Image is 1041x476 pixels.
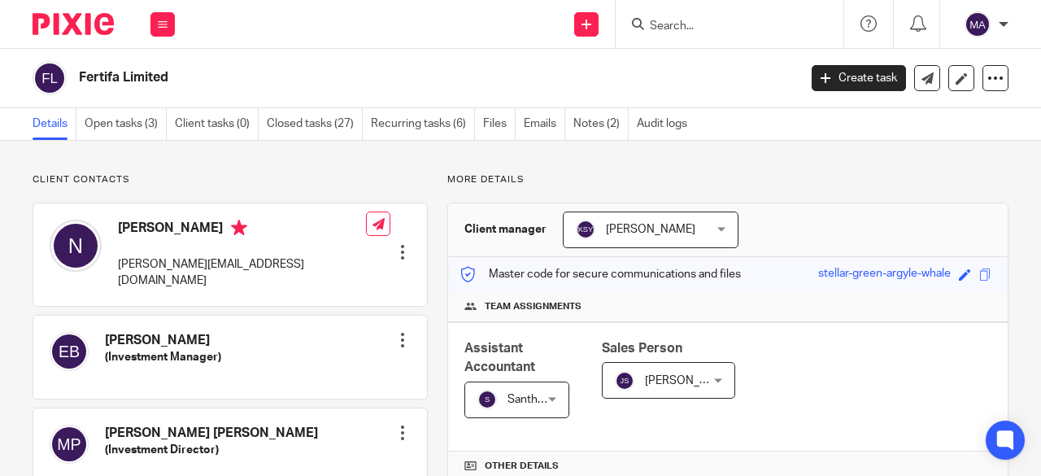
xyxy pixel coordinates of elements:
a: Closed tasks (27) [267,108,363,140]
a: Audit logs [637,108,695,140]
p: Master code for secure communications and files [460,266,741,282]
a: Client tasks (0) [175,108,259,140]
a: Files [483,108,516,140]
h4: [PERSON_NAME] [118,220,366,240]
p: [PERSON_NAME][EMAIL_ADDRESS][DOMAIN_NAME] [118,256,366,290]
img: svg%3E [615,371,634,391]
h4: [PERSON_NAME] [105,332,221,349]
a: Details [33,108,76,140]
img: svg%3E [576,220,595,239]
p: More details [447,173,1008,186]
h5: (Investment Director) [105,442,318,458]
a: Create task [812,65,906,91]
span: Assistant Accountant [464,342,535,373]
h5: (Investment Manager) [105,349,221,365]
h3: Client manager [464,221,547,238]
img: svg%3E [33,61,67,95]
img: svg%3E [477,390,497,409]
span: Santhosh S [507,394,566,405]
i: Primary [231,220,247,236]
span: [PERSON_NAME] [606,224,695,235]
a: Notes (2) [573,108,629,140]
img: Pixie [33,13,114,35]
img: svg%3E [50,332,89,371]
input: Search [648,20,795,34]
span: Sales Person [602,342,682,355]
p: Client contacts [33,173,428,186]
div: stellar-green-argyle-whale [818,265,951,284]
span: [PERSON_NAME] [645,375,734,386]
img: svg%3E [50,220,102,272]
h2: Fertifa Limited [79,69,646,86]
a: Emails [524,108,565,140]
a: Recurring tasks (6) [371,108,475,140]
img: svg%3E [50,425,89,464]
span: Other details [485,460,559,473]
h4: [PERSON_NAME] [PERSON_NAME] [105,425,318,442]
span: Team assignments [485,300,581,313]
img: svg%3E [965,11,991,37]
a: Open tasks (3) [85,108,167,140]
